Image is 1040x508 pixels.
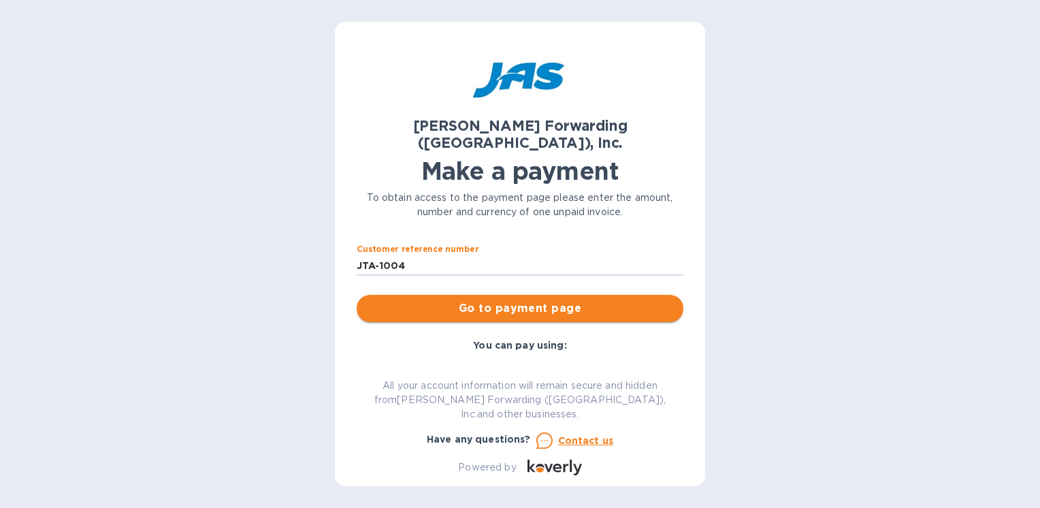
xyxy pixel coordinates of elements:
[357,255,683,276] input: Enter customer reference number
[427,434,531,445] b: Have any questions?
[558,435,614,446] u: Contact us
[357,191,683,219] p: To obtain access to the payment page please enter the amount, number and currency of one unpaid i...
[473,340,566,351] b: You can pay using:
[357,295,683,322] button: Go to payment page
[368,300,672,317] span: Go to payment page
[357,157,683,185] h1: Make a payment
[357,246,478,254] label: Customer reference number
[413,117,628,151] b: [PERSON_NAME] Forwarding ([GEOGRAPHIC_DATA]), Inc.
[357,379,683,422] p: All your account information will remain secure and hidden from [PERSON_NAME] Forwarding ([GEOGRA...
[458,460,516,475] p: Powered by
